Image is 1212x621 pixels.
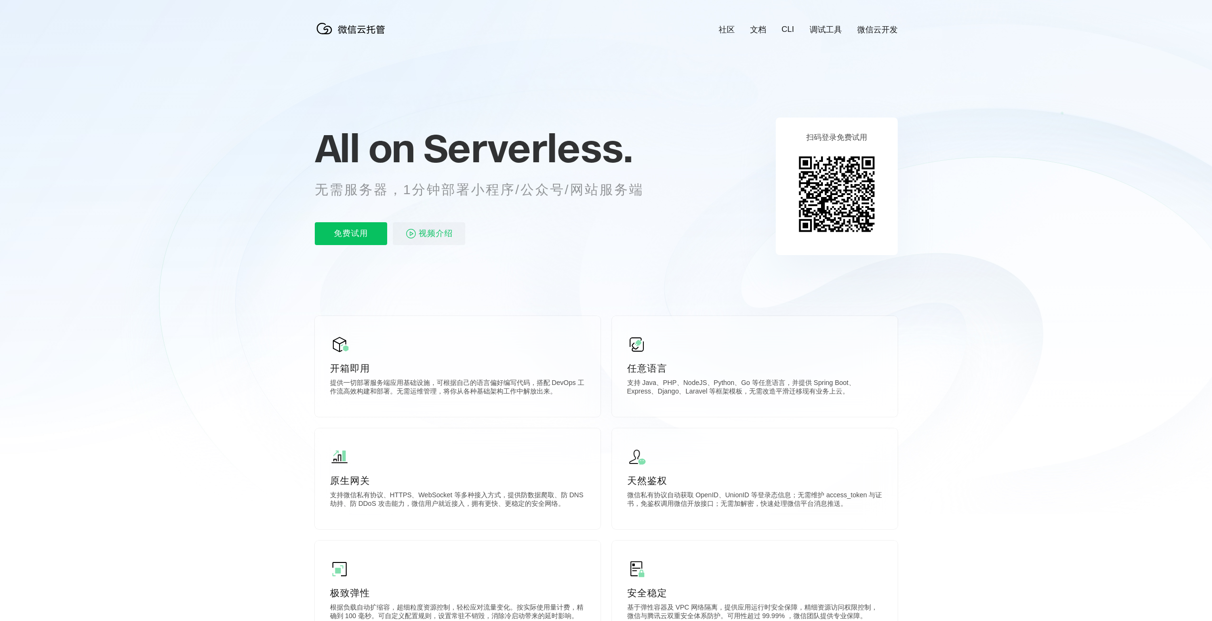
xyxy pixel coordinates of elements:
[810,24,842,35] a: 调试工具
[315,180,661,199] p: 无需服务器，1分钟部署小程序/公众号/网站服务端
[405,228,417,239] img: video_play.svg
[315,124,414,172] span: All on
[419,222,453,245] span: 视频介绍
[627,379,882,398] p: 支持 Java、PHP、NodeJS、Python、Go 等任意语言，并提供 Spring Boot、Express、Django、Laravel 等框架模板，无需改造平滑迁移现有业务上云。
[806,133,867,143] p: 扫码登录免费试用
[857,24,898,35] a: 微信云开发
[330,586,585,600] p: 极致弹性
[315,19,391,38] img: 微信云托管
[750,24,766,35] a: 文档
[719,24,735,35] a: 社区
[315,222,387,245] p: 免费试用
[315,31,391,39] a: 微信云托管
[627,491,882,510] p: 微信私有协议自动获取 OpenID、UnionID 等登录态信息；无需维护 access_token 与证书，免鉴权调用微信开放接口；无需加解密，快速处理微信平台消息推送。
[330,491,585,510] p: 支持微信私有协议、HTTPS、WebSocket 等多种接入方式，提供防数据爬取、防 DNS 劫持、防 DDoS 攻击能力，微信用户就近接入，拥有更快、更稳定的安全网络。
[781,25,794,34] a: CLI
[627,474,882,487] p: 天然鉴权
[627,586,882,600] p: 安全稳定
[330,474,585,487] p: 原生网关
[330,362,585,375] p: 开箱即用
[330,379,585,398] p: 提供一切部署服务端应用基础设施，可根据自己的语言偏好编写代码，搭配 DevOps 工作流高效构建和部署。无需运维管理，将你从各种基础架构工作中解放出来。
[423,124,632,172] span: Serverless.
[627,362,882,375] p: 任意语言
